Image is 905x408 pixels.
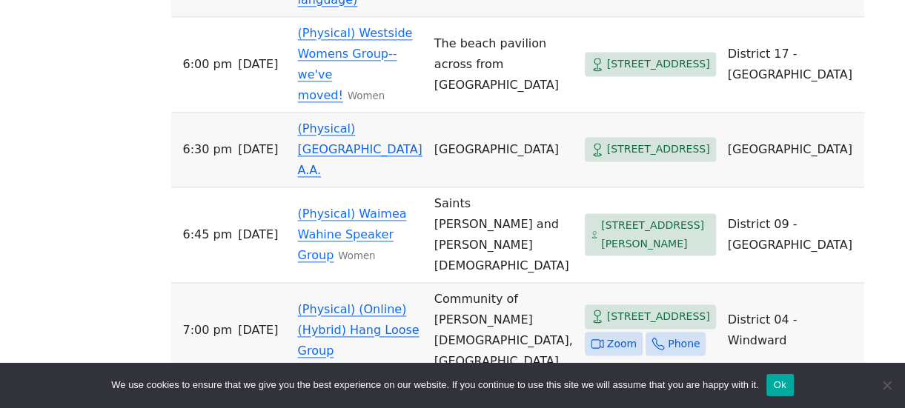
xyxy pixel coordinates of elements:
[298,302,420,358] a: (Physical) (Online) (Hybrid) Hang Loose Group
[111,378,758,392] span: We use cookies to ensure that we give you the best experience on our website. If you continue to ...
[607,307,710,326] span: [STREET_ADDRESS]
[722,17,864,113] td: District 17 - [GEOGRAPHIC_DATA]
[607,55,710,73] span: [STREET_ADDRESS]
[428,17,579,113] td: The beach pavilion across from [GEOGRAPHIC_DATA]
[183,320,233,341] span: 7:00 PM
[428,113,579,187] td: [GEOGRAPHIC_DATA]
[722,283,864,378] td: District 04 - Windward
[879,378,894,392] span: No
[668,335,700,353] span: Phone
[183,224,233,245] span: 6:45 PM
[238,320,278,341] span: [DATE]
[238,139,278,160] span: [DATE]
[183,54,233,75] span: 6:00 PM
[428,283,579,378] td: Community of [PERSON_NAME][DEMOGRAPHIC_DATA], [GEOGRAPHIC_DATA]
[183,139,233,160] span: 6:30 PM
[338,250,375,261] small: Women
[348,90,385,101] small: Women
[607,140,710,158] span: [STREET_ADDRESS]
[298,121,422,177] a: (Physical) [GEOGRAPHIC_DATA] A.A.
[428,187,579,283] td: Saints [PERSON_NAME] and [PERSON_NAME][DEMOGRAPHIC_DATA]
[766,374,794,396] button: Ok
[722,187,864,283] td: District 09 - [GEOGRAPHIC_DATA]
[238,54,278,75] span: [DATE]
[298,26,413,102] a: (Physical) Westside Womens Group--we've moved!
[298,207,407,262] a: (Physical) Waimea Wahine Speaker Group
[607,335,637,353] span: Zoom
[722,113,864,187] td: [GEOGRAPHIC_DATA]
[601,216,710,253] span: [STREET_ADDRESS][PERSON_NAME]
[238,224,278,245] span: [DATE]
